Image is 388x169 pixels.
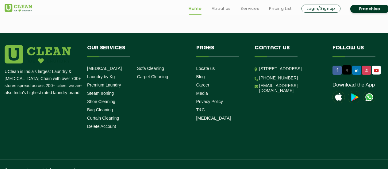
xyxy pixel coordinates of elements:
a: Career [196,83,209,87]
h4: Follow us [332,45,386,57]
p: [STREET_ADDRESS] [259,65,323,72]
a: Blog [196,74,205,79]
a: Locate us [196,66,215,71]
a: [PHONE_NUMBER] [259,75,298,80]
a: [EMAIL_ADDRESS][DOMAIN_NAME] [259,83,323,93]
h4: Our Services [87,45,187,57]
a: Home [189,5,202,12]
img: UClean Laundry and Dry Cleaning [372,67,380,74]
a: Carpet Cleaning [137,74,168,79]
a: Privacy Policy [196,99,223,104]
p: UClean is India's largest Laundry & [MEDICAL_DATA] Chain with over 700+ stores spread across 200+... [5,68,83,96]
a: Pricing List [269,5,292,12]
h4: Contact us [255,45,323,57]
a: Steam Ironing [87,91,114,96]
a: Curtain Cleaning [87,116,119,121]
a: Laundry by Kg [87,74,115,79]
a: Delete Account [87,124,116,129]
img: logo.png [5,45,71,63]
a: Media [196,91,208,96]
img: playstoreicon.png [348,91,360,103]
a: Sofa Cleaning [137,66,164,71]
a: [MEDICAL_DATA] [87,66,122,71]
img: apple-icon.png [332,91,345,103]
a: Premium Laundry [87,83,121,87]
a: [MEDICAL_DATA] [196,116,231,121]
a: Services [240,5,259,12]
a: T&C [196,107,205,112]
img: UClean Laundry and Dry Cleaning [363,91,375,103]
a: Download the App [332,82,375,88]
a: About us [212,5,231,12]
a: Login/Signup [302,5,340,13]
img: UClean Laundry and Dry Cleaning [5,4,32,12]
a: Bag Cleaning [87,107,113,112]
a: Shoe Cleaning [87,99,115,104]
h4: Pages [196,45,246,57]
